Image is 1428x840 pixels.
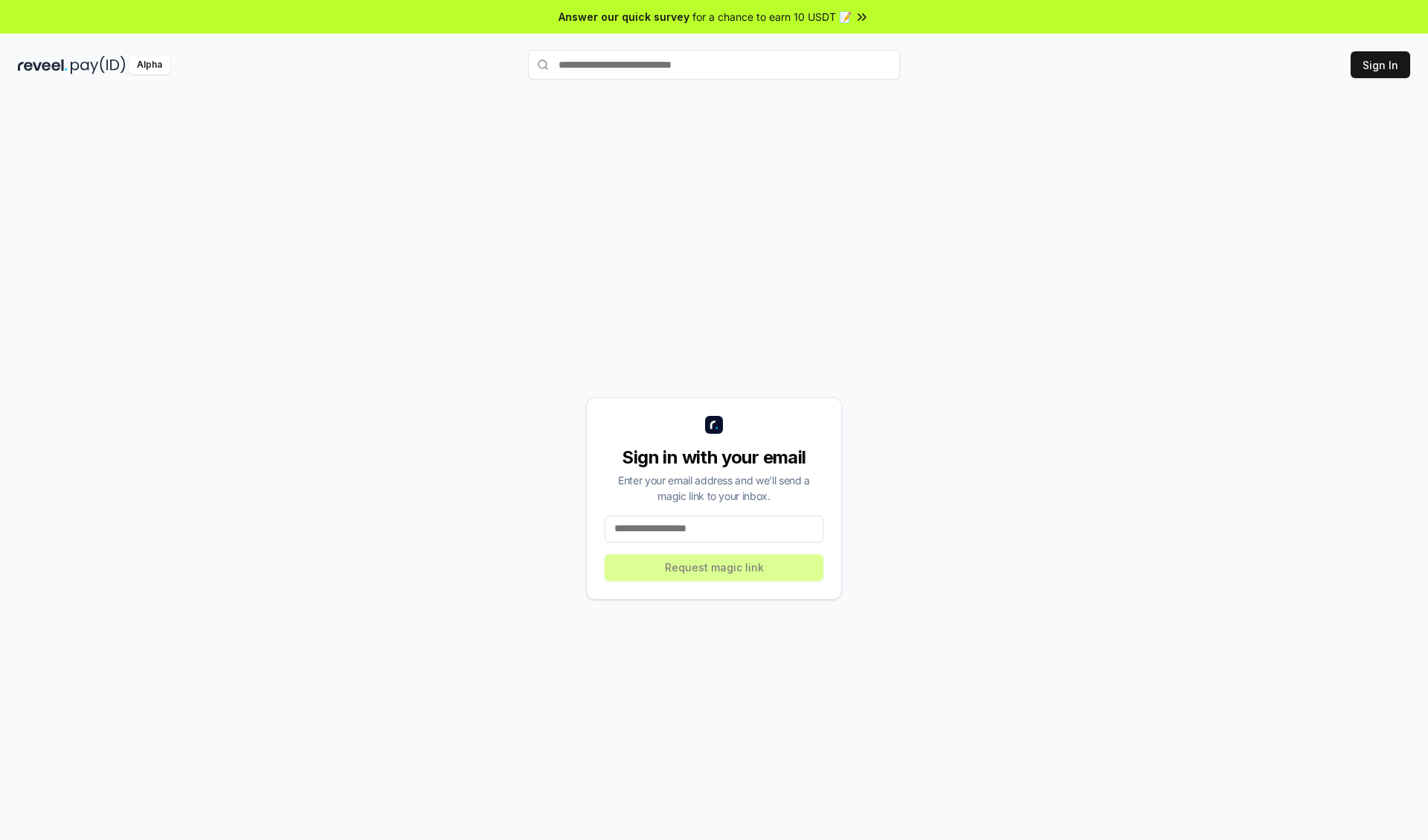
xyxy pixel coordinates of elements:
img: reveel_dark [18,56,68,74]
div: Enter your email address and we’ll send a magic link to your inbox. [605,472,823,504]
img: pay_id [71,56,126,74]
span: for a chance to earn 10 USDT 📝 [692,9,852,25]
span: Answer our quick survey [559,9,689,25]
img: logo_small [705,416,723,434]
div: Alpha [129,56,170,74]
div: Sign in with your email [605,446,823,469]
button: Sign In [1351,51,1410,78]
